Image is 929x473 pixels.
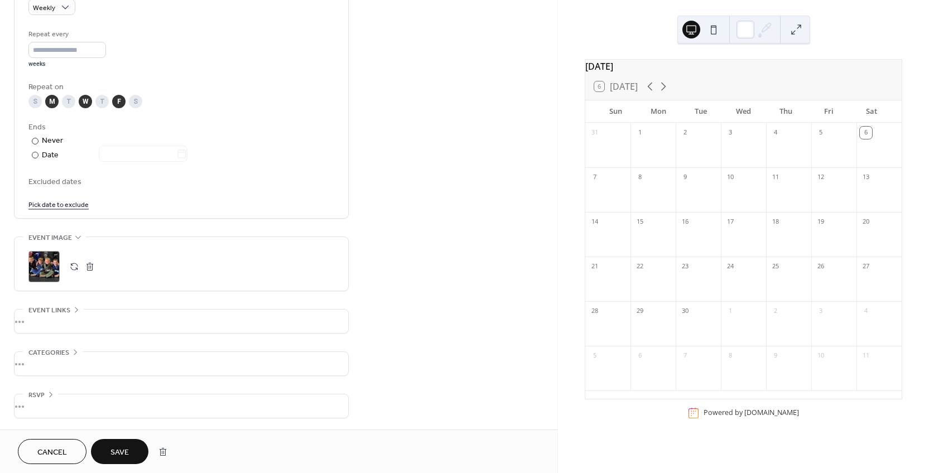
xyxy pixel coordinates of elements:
div: 21 [589,260,601,273]
div: Thu [765,100,807,123]
div: 1 [634,127,646,139]
div: 6 [634,350,646,362]
div: 28 [589,305,601,317]
div: ••• [15,352,348,375]
div: 11 [860,350,872,362]
div: 24 [724,260,737,273]
span: Save [110,447,129,458]
div: S [28,95,42,108]
div: 6 [860,127,872,139]
span: Categories [28,347,69,359]
div: 17 [724,216,737,228]
div: weeks [28,60,106,68]
div: F [112,95,126,108]
div: 26 [815,260,827,273]
div: 7 [679,350,691,362]
div: T [62,95,75,108]
a: [DOMAIN_NAME] [744,408,799,417]
div: 4 [769,127,782,139]
div: Powered by [704,408,799,417]
div: 5 [589,350,601,362]
div: ••• [15,310,348,333]
div: W [79,95,92,108]
div: 4 [860,305,872,317]
span: Event links [28,305,70,316]
div: 14 [589,216,601,228]
button: Cancel [18,439,86,464]
div: 5 [815,127,827,139]
div: Mon [637,100,679,123]
span: Weekly [33,2,55,15]
div: 27 [860,260,872,273]
div: S [129,95,142,108]
div: T [95,95,109,108]
div: Fri [807,100,850,123]
div: 3 [815,305,827,317]
div: Never [42,135,64,147]
span: Excluded dates [28,176,334,188]
span: Pick date to exclude [28,199,89,211]
button: Save [91,439,148,464]
div: 8 [724,350,737,362]
div: Sat [850,100,893,123]
div: Repeat on [28,81,332,93]
div: 18 [769,216,782,228]
div: ••• [15,394,348,418]
div: Repeat every [28,28,104,40]
div: 1 [724,305,737,317]
div: Date [42,149,187,162]
div: 7 [589,171,601,184]
span: RSVP [28,389,45,401]
div: 29 [634,305,646,317]
span: Cancel [37,447,67,458]
div: 11 [769,171,782,184]
div: 20 [860,216,872,228]
div: 16 [679,216,691,228]
div: Ends [28,122,332,133]
div: 12 [815,171,827,184]
div: 19 [815,216,827,228]
div: 9 [769,350,782,362]
div: ; [28,251,60,282]
div: 9 [679,171,691,184]
div: [DATE] [585,60,902,73]
div: 23 [679,260,691,273]
span: Event image [28,232,72,244]
div: 10 [815,350,827,362]
div: Wed [722,100,764,123]
div: 2 [679,127,691,139]
div: 13 [860,171,872,184]
div: 3 [724,127,737,139]
div: Tue [680,100,722,123]
div: 10 [724,171,737,184]
div: 2 [769,305,782,317]
div: 15 [634,216,646,228]
div: 30 [679,305,691,317]
div: 31 [589,127,601,139]
div: Sun [594,100,637,123]
div: M [45,95,59,108]
div: 25 [769,260,782,273]
div: 8 [634,171,646,184]
div: 22 [634,260,646,273]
